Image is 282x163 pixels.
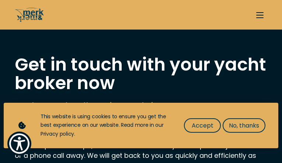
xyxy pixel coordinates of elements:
[229,121,259,130] span: No, thanks
[41,130,74,137] a: Privacy policy
[223,118,265,133] button: No, thanks
[15,100,267,113] h2: Merk & Merk Full Service Yachting Company
[41,112,169,139] div: This website is using cookies to ensure you get the best experience on our website. Read more in ...
[7,132,31,156] button: Show Accessibility Preferences
[15,55,267,92] h1: Get in touch with your yacht broker now
[192,121,213,130] span: Accept
[184,118,221,133] button: Accept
